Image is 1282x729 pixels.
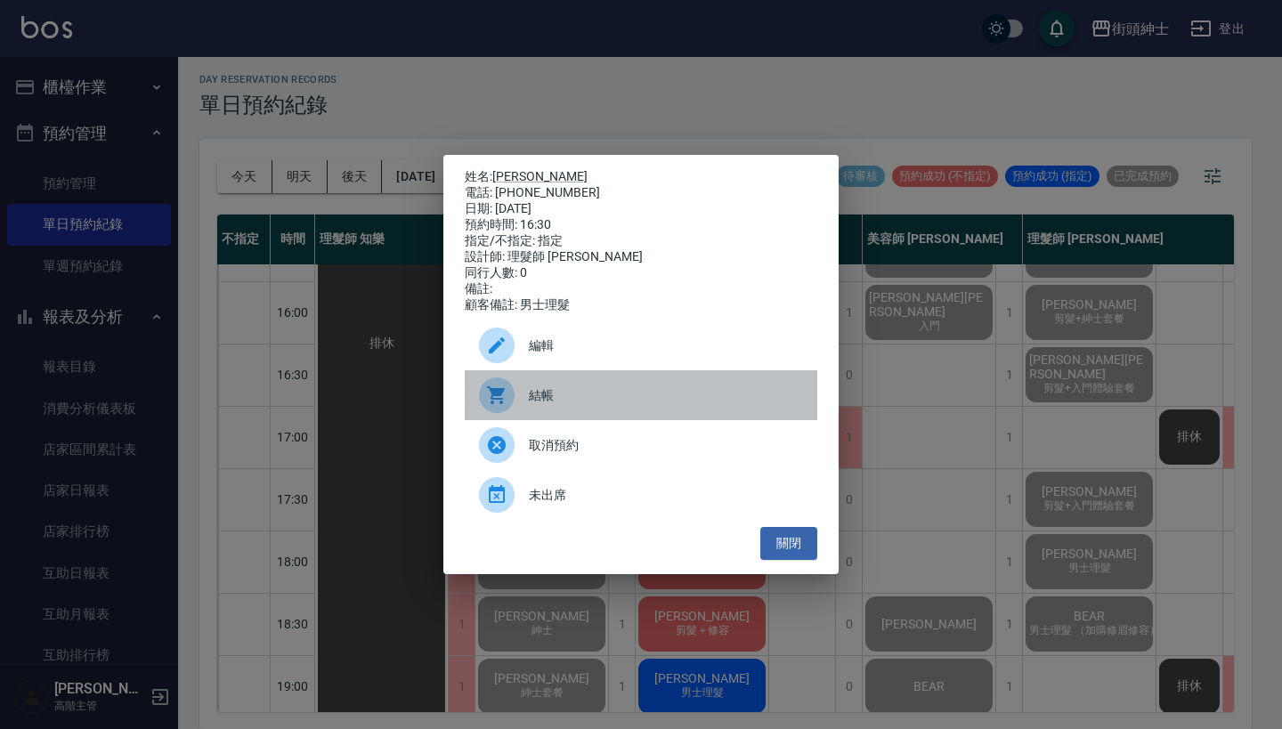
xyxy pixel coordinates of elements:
[465,217,817,233] div: 預約時間: 16:30
[529,386,803,405] span: 結帳
[529,336,803,355] span: 編輯
[465,420,817,470] div: 取消預約
[465,185,817,201] div: 電話: [PHONE_NUMBER]
[465,297,817,313] div: 顧客備註: 男士理髮
[465,233,817,249] div: 指定/不指定: 指定
[465,281,817,297] div: 備註:
[529,486,803,505] span: 未出席
[760,527,817,560] button: 關閉
[529,436,803,455] span: 取消預約
[465,249,817,265] div: 設計師: 理髮師 [PERSON_NAME]
[465,201,817,217] div: 日期: [DATE]
[465,169,817,185] p: 姓名:
[465,265,817,281] div: 同行人數: 0
[465,470,817,520] div: 未出席
[465,320,817,370] div: 編輯
[492,169,588,183] a: [PERSON_NAME]
[465,370,817,420] a: 結帳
